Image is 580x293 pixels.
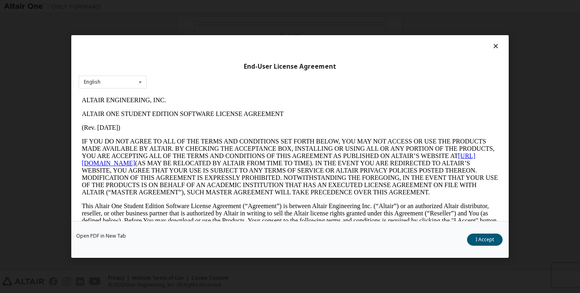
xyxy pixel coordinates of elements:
[3,44,420,103] p: IF YOU DO NOT AGREE TO ALL OF THE TERMS AND CONDITIONS SET FORTH BELOW, YOU MAY NOT ACCESS OR USE...
[3,17,420,24] p: ALTAIR ONE STUDENT EDITION SOFTWARE LICENSE AGREEMENT
[3,109,420,138] p: This Altair One Student Edition Software License Agreement (“Agreement”) is between Altair Engine...
[3,3,420,11] p: ALTAIR ENGINEERING, INC.
[76,234,126,238] a: Open PDF in New Tab
[3,31,420,38] p: (Rev. [DATE])
[3,59,397,73] a: [URL][DOMAIN_NAME]
[79,63,501,71] div: End-User License Agreement
[84,80,100,84] div: English
[467,234,503,246] button: I Accept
